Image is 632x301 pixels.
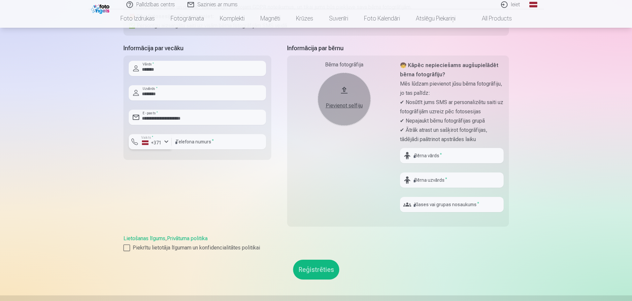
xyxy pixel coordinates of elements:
[400,98,504,116] p: ✔ Nosūtīt jums SMS ar personalizētu saiti uz fotogrāfijām uzreiz pēc fotosesijas
[356,9,408,28] a: Foto kalendāri
[167,235,208,242] a: Privātuma politika
[288,9,321,28] a: Krūzes
[400,62,498,78] strong: 🧒 Kāpēc nepieciešams augšupielādēt bērna fotogrāfiju?
[321,9,356,28] a: Suvenīri
[113,9,163,28] a: Foto izdrukas
[252,9,288,28] a: Magnēti
[123,235,165,242] a: Lietošanas līgums
[123,244,509,252] label: Piekrītu lietotāja līgumam un konfidencialitātes politikai
[139,135,155,140] label: Valsts
[400,79,504,98] p: Mēs lūdzam pievienot jūsu bērna fotogrāfiju, jo tas palīdz:
[91,3,111,14] img: /fa1
[463,9,520,28] a: All products
[318,73,371,126] button: Pievienot selfiju
[408,9,463,28] a: Atslēgu piekariņi
[212,9,252,28] a: Komplekti
[292,61,396,69] div: Bērna fotogrāfija
[129,134,172,149] button: Valsts*+371
[400,126,504,144] p: ✔ Ātrāk atrast un sašķirot fotogrāfijas, tādējādi paātrinot apstrādes laiku
[123,44,271,53] h5: Informācija par vecāku
[324,102,364,110] div: Pievienot selfiju
[123,235,509,252] div: ,
[142,139,162,146] div: +371
[163,9,212,28] a: Fotogrāmata
[287,44,509,53] h5: Informācija par bērnu
[400,116,504,126] p: ✔ Nepajaukt bērnu fotogrāfijas grupā
[293,260,339,280] button: Reģistrēties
